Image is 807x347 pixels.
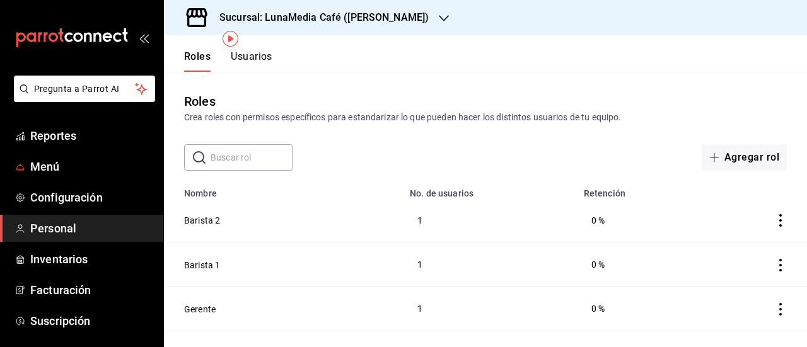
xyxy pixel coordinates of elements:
td: 1 [402,287,576,331]
div: Roles [184,92,216,111]
span: Suscripción [30,312,153,329]
button: Usuarios [231,50,272,72]
span: Pregunta a Parrot AI [34,82,136,96]
span: Facturación [30,282,153,299]
td: 0 % [576,287,702,331]
input: Buscar rol [211,145,293,170]
div: Crea roles con permisos específicos para estandarizar lo que pueden hacer los distintos usuarios ... [184,111,787,124]
button: Agregar rol [702,144,787,171]
td: 1 [402,242,576,287]
button: Roles [184,50,211,72]
button: Barista 1 [184,259,220,271]
td: 0 % [576,242,702,287]
span: Configuración [30,189,153,206]
th: Retención [576,181,702,198]
button: open_drawer_menu [139,33,149,43]
th: No. de usuarios [402,181,576,198]
img: Tooltip marker [223,31,238,47]
th: Nombre [164,181,402,198]
span: Menú [30,158,153,175]
td: 0 % [576,198,702,242]
button: Pregunta a Parrot AI [14,76,155,102]
a: Pregunta a Parrot AI [9,91,155,105]
span: Reportes [30,127,153,144]
button: Gerente [184,303,216,316]
span: Inventarios [30,251,153,268]
span: Personal [30,220,153,237]
button: actions [774,303,787,316]
button: actions [774,214,787,227]
button: actions [774,259,787,271]
h3: Sucursal: LunaMedia Café ([PERSON_NAME]) [209,10,429,25]
div: navigation tabs [184,50,272,72]
td: 1 [402,198,576,242]
button: Barista 2 [184,214,220,227]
